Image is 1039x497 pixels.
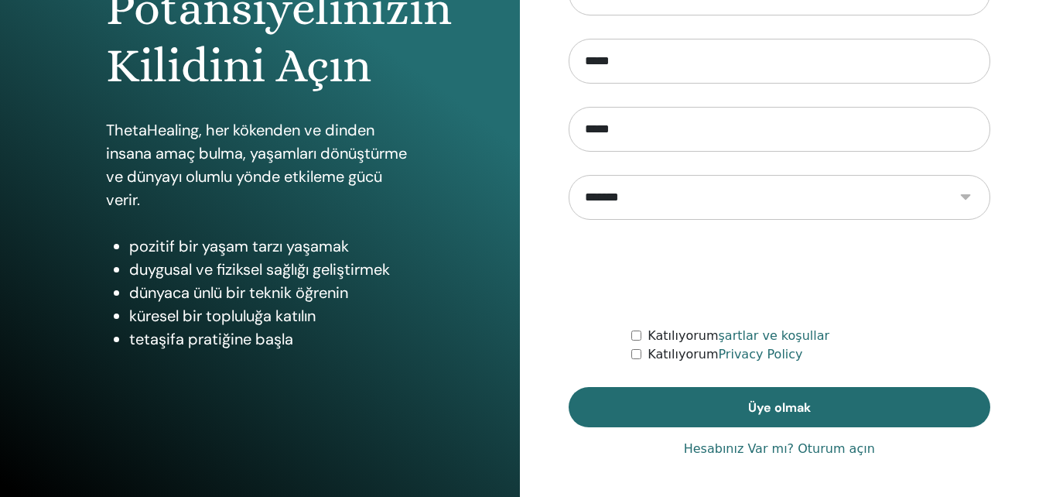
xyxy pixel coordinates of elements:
a: Privacy Policy [719,347,803,362]
label: Katılıyorum [648,345,802,364]
p: ThetaHealing, her kökenden ve dinden insana amaç bulma, yaşamları dönüştürme ve dünyayı olumlu yö... [106,118,414,211]
li: duygusal ve fiziksel sağlığı geliştirmek [129,258,414,281]
a: şartlar ve koşullar [719,328,830,343]
a: Hesabınız Var mı? Oturum açın [684,440,875,458]
button: Üye olmak [569,387,991,427]
span: Üye olmak [748,399,811,416]
li: pozitif bir yaşam tarzı yaşamak [129,235,414,258]
li: dünyaca ünlü bir teknik öğrenin [129,281,414,304]
iframe: reCAPTCHA [661,243,897,303]
label: Katılıyorum [648,327,829,345]
li: küresel bir topluluğa katılın [129,304,414,327]
li: tetaşifa pratiğine başla [129,327,414,351]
